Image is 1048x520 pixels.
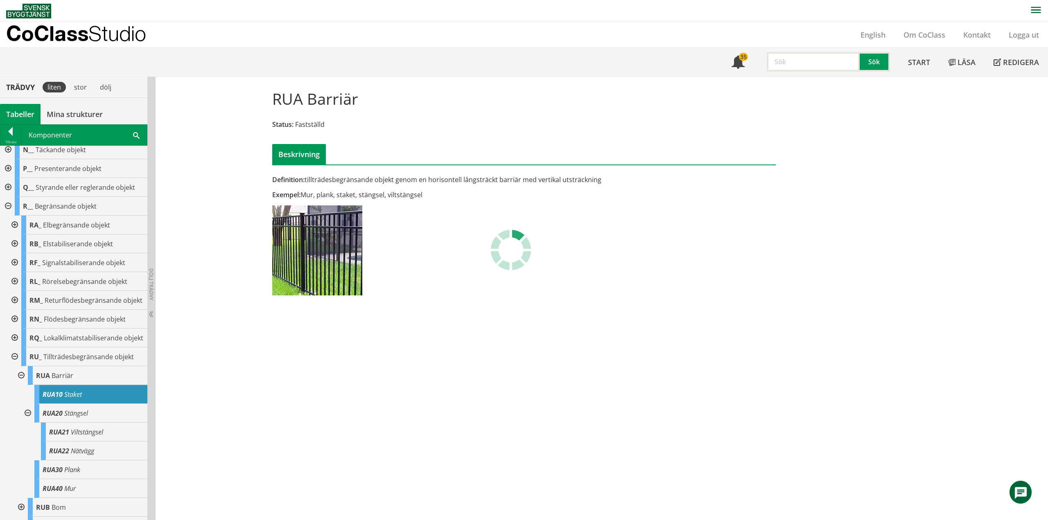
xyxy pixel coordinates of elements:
span: Flödesbegränsande objekt [44,315,126,324]
span: Redigera [1003,57,1039,67]
span: RUA21 [49,428,69,437]
span: Elbegränsande objekt [43,221,110,230]
span: Läsa [958,57,976,67]
span: P__ [23,164,33,173]
span: RUA40 [43,484,63,493]
span: R__ [23,202,33,211]
span: Start [908,57,930,67]
div: tillträdesbegränsande objekt genom en horisontell långsträckt barriär med vertikal utsträckning [272,175,603,184]
div: stor [69,82,92,92]
span: RN_ [29,315,42,324]
span: Stängsel [64,409,88,418]
span: Plank [64,465,80,474]
span: Dölj trädvy [148,268,155,300]
span: Lokalklimatstabiliserande objekt [44,333,143,342]
div: Tillbaka [0,139,21,145]
div: Mur, plank, staket, stängsel, viltstängsel [272,190,603,199]
span: RM_ [29,296,43,305]
span: Definition: [272,175,305,184]
span: Tillträdesbegränsande objekt [43,352,134,361]
span: Notifikationer [732,56,745,70]
span: Rörelsebegränsande objekt [42,277,127,286]
span: Täckande objekt [36,145,86,154]
span: RUA22 [49,446,69,455]
div: Beskrivning [272,144,326,164]
span: Begränsande objekt [35,202,97,211]
span: RF_ [29,258,41,267]
a: Logga ut [1000,30,1048,40]
span: RUA [36,371,50,380]
img: rua-barriar.jpg [272,205,362,295]
p: CoClass [6,29,146,38]
span: RUA10 [43,390,63,399]
span: RA_ [29,221,41,230]
span: RU_ [29,352,42,361]
a: English [851,30,894,40]
a: CoClassStudio [6,22,164,47]
h1: RUA Barriär [272,90,358,108]
a: Läsa [939,48,985,77]
span: Sök i tabellen [133,131,140,139]
img: Svensk Byggtjänst [6,4,51,18]
div: Trädvy [2,83,39,92]
span: RB_ [29,239,41,248]
a: Kontakt [954,30,1000,40]
span: Returflödesbegränsande objekt [45,296,142,305]
span: Viltstängsel [71,428,103,437]
span: RUA30 [43,465,63,474]
span: RL_ [29,277,41,286]
div: dölj [95,82,116,92]
span: Bom [52,503,66,512]
a: Start [899,48,939,77]
span: Fastställd [295,120,325,129]
span: Status: [272,120,294,129]
span: Staket [64,390,82,399]
span: Presenterande objekt [34,164,102,173]
span: Elstabiliserande objekt [43,239,113,248]
a: 35 [723,48,754,77]
span: RQ_ [29,333,42,342]
div: Komponenter [21,125,147,145]
a: Om CoClass [894,30,954,40]
input: Sök [767,52,860,72]
span: Studio [88,21,146,45]
span: Q__ [23,183,34,192]
span: Styrande eller reglerande objekt [36,183,135,192]
div: liten [43,82,66,92]
span: Nätvägg [71,446,94,455]
button: Sök [860,52,890,72]
span: Barriär [52,371,73,380]
span: Mur [64,484,76,493]
span: Exempel: [272,190,300,199]
div: 35 [739,53,748,61]
span: RUA20 [43,409,63,418]
span: Signalstabiliserande objekt [42,258,125,267]
span: RUB [36,503,50,512]
a: Mina strukturer [41,104,109,124]
img: Laddar [490,230,531,270]
span: N__ [23,145,34,154]
a: Redigera [985,48,1048,77]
